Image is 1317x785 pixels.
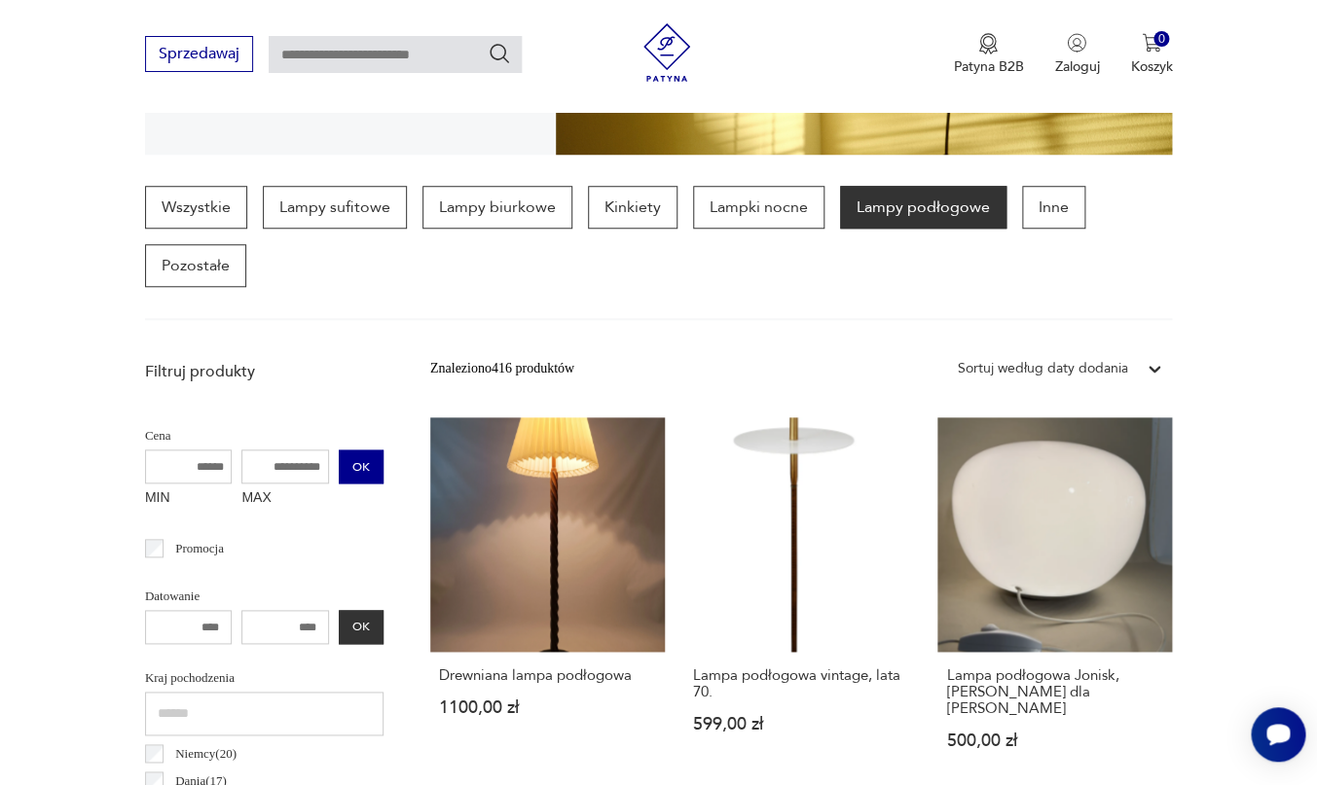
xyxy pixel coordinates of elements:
[957,358,1127,379] div: Sortuj według daty dodania
[1153,31,1170,48] div: 0
[1142,33,1161,53] img: Ikona koszyka
[241,483,329,515] label: MAX
[1130,33,1172,76] button: 0Koszyk
[145,586,384,607] p: Datowanie
[953,57,1023,76] p: Patyna B2B
[1054,33,1099,76] button: Zaloguj
[145,361,384,382] p: Filtruj produkty
[175,538,224,559] p: Promocja
[339,449,384,483] button: OK
[978,33,998,54] img: Ikona medalu
[422,186,572,229] a: Lampy biurkowe
[439,699,656,716] p: 1100,00 zł
[693,186,824,229] a: Lampki nocne
[953,33,1023,76] button: Patyna B2B
[145,667,384,689] p: Kraj pochodzenia
[1022,186,1085,229] a: Inne
[145,36,253,72] button: Sprzedawaj
[339,610,384,644] button: OK
[175,743,237,765] p: Niemcy ( 20 )
[588,186,677,229] a: Kinkiety
[145,483,233,515] label: MIN
[693,716,910,732] p: 599,00 zł
[946,732,1163,749] p: 500,00 zł
[840,186,1006,229] a: Lampy podłogowe
[430,358,574,379] div: Znaleziono 416 produktów
[145,49,253,62] a: Sprzedawaj
[1067,33,1086,53] img: Ikonka użytkownika
[1130,57,1172,76] p: Koszyk
[638,23,696,82] img: Patyna - sklep z meblami i dekoracjami vintage
[693,667,910,700] h3: Lampa podłogowa vintage, lata 70.
[488,42,511,65] button: Szukaj
[145,186,247,229] a: Wszystkie
[1251,707,1305,762] iframe: Smartsupp widget button
[145,425,384,446] p: Cena
[1054,57,1099,76] p: Zaloguj
[263,186,407,229] a: Lampy sufitowe
[946,667,1163,717] h3: Lampa podłogowa Jonisk, [PERSON_NAME] dla [PERSON_NAME]
[953,33,1023,76] a: Ikona medaluPatyna B2B
[439,667,656,684] h3: Drewniana lampa podłogowa
[145,244,246,287] a: Pozostałe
